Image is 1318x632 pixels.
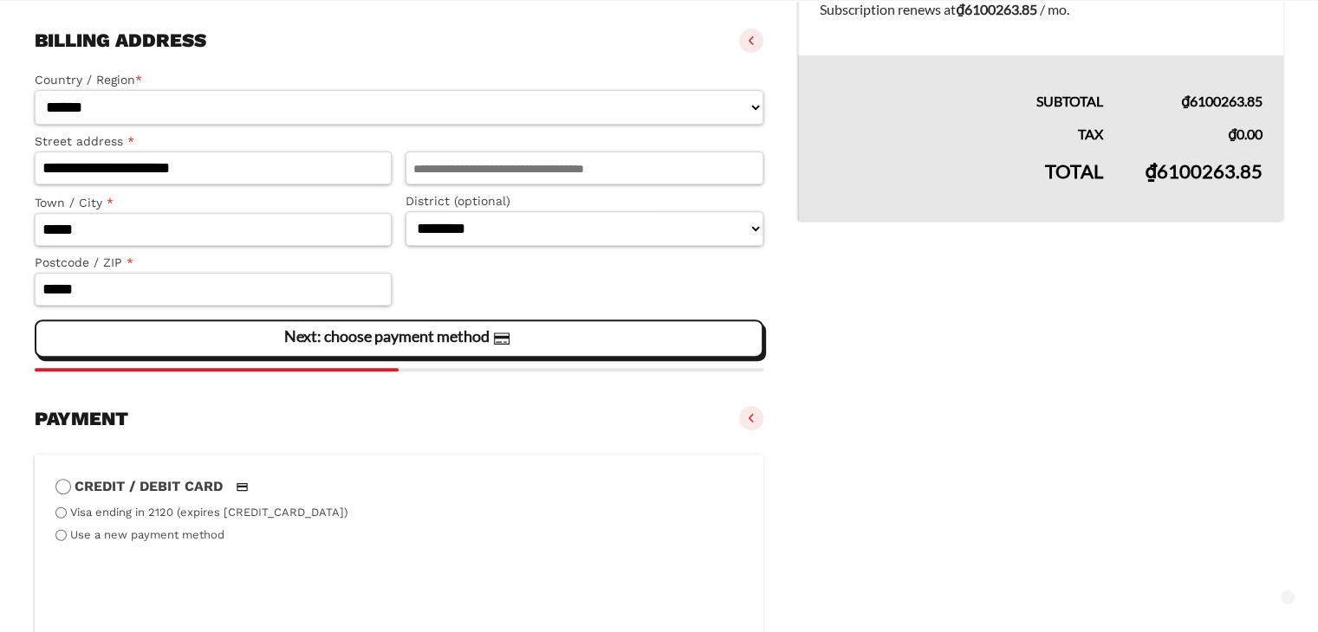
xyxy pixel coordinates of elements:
[798,145,1124,222] th: Total
[1145,159,1157,183] span: ₫
[1228,126,1237,142] span: ₫
[454,194,510,208] span: (optional)
[35,29,206,53] h3: Billing address
[406,191,763,211] label: District
[1228,126,1263,142] bdi: 0.00
[956,1,964,17] span: ₫
[798,55,1124,113] th: Subtotal
[35,407,128,431] h3: Payment
[35,70,763,90] label: Country / Region
[55,475,743,498] label: Credit / Debit Card
[35,319,763,358] vaadin-button: Next: choose payment method
[1181,93,1190,109] span: ₫
[1145,159,1263,183] bdi: 6100263.85
[820,1,1069,17] span: Subscription renews at .
[956,1,1037,17] bdi: 6100263.85
[1040,1,1067,17] span: / mo
[798,113,1124,145] th: Tax
[70,506,348,519] label: Visa ending in 2120 (expires [CREDIT_CARD_DATA])
[70,528,224,541] label: Use a new payment method
[35,193,392,213] label: Town / City
[35,132,392,152] label: Street address
[35,253,392,273] label: Postcode / ZIP
[55,479,71,494] input: Credit / Debit CardCredit / Debit Card
[1281,590,1295,604] a: Scroll to top
[226,476,258,497] img: Credit / Debit Card
[1181,93,1263,109] bdi: 6100263.85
